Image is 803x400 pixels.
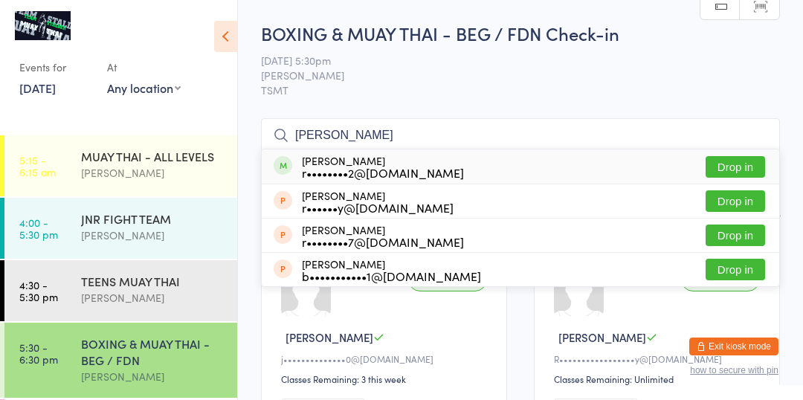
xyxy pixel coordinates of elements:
[107,80,181,96] div: Any location
[81,273,225,289] div: TEENS MUAY THAI
[302,167,464,178] div: r••••••••2@[DOMAIN_NAME]
[19,341,58,365] time: 5:30 - 6:30 pm
[261,83,780,97] span: TSMT
[706,190,765,212] button: Drop in
[302,258,481,282] div: [PERSON_NAME]
[261,53,757,68] span: [DATE] 5:30pm
[81,164,225,181] div: [PERSON_NAME]
[4,198,237,259] a: 4:00 -5:30 pmJNR FIGHT TEAM[PERSON_NAME]
[302,224,464,248] div: [PERSON_NAME]
[81,335,225,368] div: BOXING & MUAY THAI - BEG / FDN
[302,270,481,282] div: b•••••••••••1@[DOMAIN_NAME]
[554,352,764,365] div: R•••••••••••••••••y@[DOMAIN_NAME]
[554,372,764,385] div: Classes Remaining: Unlimited
[81,289,225,306] div: [PERSON_NAME]
[706,225,765,246] button: Drop in
[81,227,225,244] div: [PERSON_NAME]
[281,372,491,385] div: Classes Remaining: 3 this week
[19,216,58,240] time: 4:00 - 5:30 pm
[19,80,56,96] a: [DATE]
[302,155,464,178] div: [PERSON_NAME]
[302,236,464,248] div: r••••••••7@[DOMAIN_NAME]
[281,352,491,365] div: j••••••••••••••0@[DOMAIN_NAME]
[302,190,454,213] div: [PERSON_NAME]
[706,156,765,178] button: Drop in
[107,55,181,80] div: At
[706,259,765,280] button: Drop in
[81,368,225,385] div: [PERSON_NAME]
[689,338,778,355] button: Exit kiosk mode
[81,210,225,227] div: JNR FIGHT TEAM
[4,323,237,398] a: 5:30 -6:30 pmBOXING & MUAY THAI - BEG / FDN[PERSON_NAME]
[261,68,757,83] span: [PERSON_NAME]
[286,329,373,345] span: [PERSON_NAME]
[690,365,778,375] button: how to secure with pin
[81,148,225,164] div: MUAY THAI - ALL LEVELS
[261,118,780,152] input: Search
[4,260,237,321] a: 4:30 -5:30 pmTEENS MUAY THAI[PERSON_NAME]
[4,135,237,196] a: 5:15 -6:15 amMUAY THAI - ALL LEVELS[PERSON_NAME]
[302,201,454,213] div: r••••••y@[DOMAIN_NAME]
[19,154,56,178] time: 5:15 - 6:15 am
[19,279,58,303] time: 4:30 - 5:30 pm
[261,21,780,45] h2: BOXING & MUAY THAI - BEG / FDN Check-in
[15,11,71,40] img: Team Stalder Muay Thai
[19,55,92,80] div: Events for
[558,329,646,345] span: [PERSON_NAME]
